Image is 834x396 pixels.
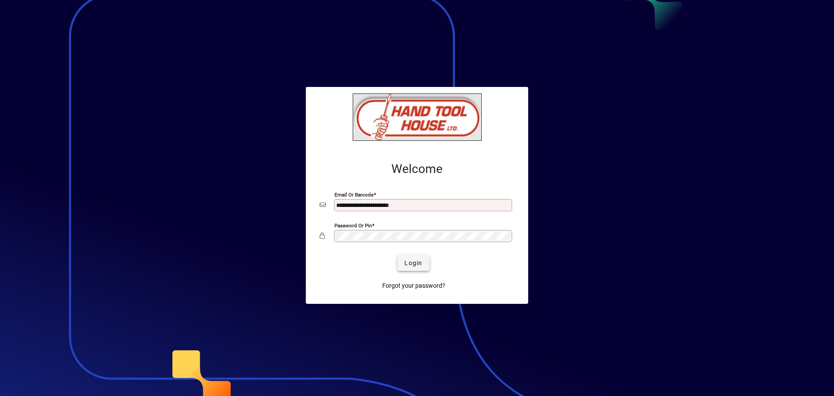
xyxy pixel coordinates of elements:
[334,192,374,198] mat-label: Email or Barcode
[382,281,445,290] span: Forgot your password?
[320,162,514,176] h2: Welcome
[397,255,429,271] button: Login
[334,223,372,229] mat-label: Password or Pin
[379,278,449,293] a: Forgot your password?
[404,259,422,268] span: Login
